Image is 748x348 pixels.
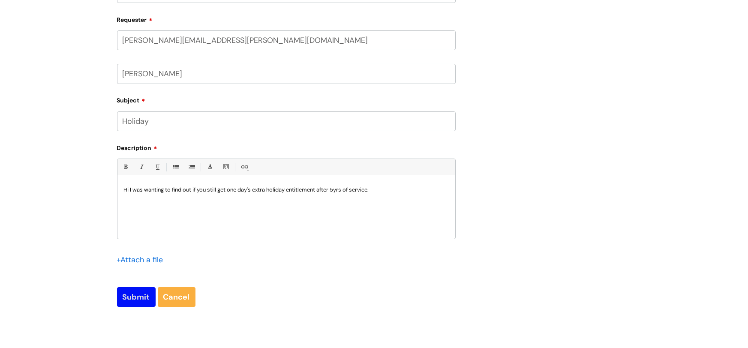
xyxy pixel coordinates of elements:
a: Link [239,162,249,172]
a: 1. Ordered List (Ctrl-Shift-8) [186,162,197,172]
a: Font Color [204,162,215,172]
a: • Unordered List (Ctrl-Shift-7) [170,162,181,172]
input: Your Name [117,64,456,84]
label: Description [117,141,456,152]
a: Bold (Ctrl-B) [120,162,131,172]
a: Back Color [220,162,231,172]
input: Submit [117,287,156,307]
a: Underline(Ctrl-U) [152,162,162,172]
label: Requester [117,13,456,24]
a: Italic (Ctrl-I) [136,162,147,172]
input: Email [117,30,456,50]
div: Attach a file [117,253,168,267]
p: Hi I was wanting to find out if you still get one day's extra holiday entitlement after 5yrs of s... [124,186,449,194]
label: Subject [117,94,456,104]
a: Cancel [158,287,195,307]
